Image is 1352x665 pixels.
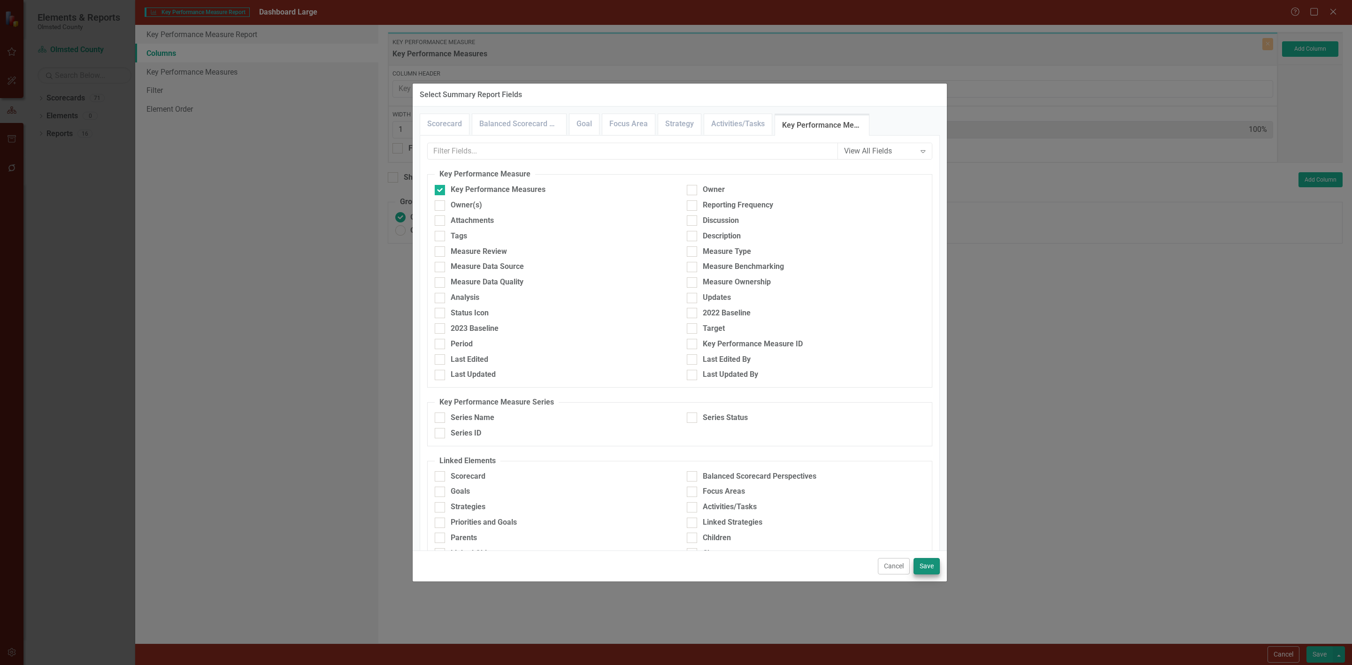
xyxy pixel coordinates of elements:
[427,143,838,160] input: Filter Fields...
[703,471,816,482] div: Balanced Scorecard Perspectives
[703,354,751,365] div: Last Edited By
[451,277,523,288] div: Measure Data Quality
[703,292,731,303] div: Updates
[703,413,748,423] div: Series Status
[451,184,545,195] div: Key Performance Measures
[703,215,739,226] div: Discussion
[451,428,481,439] div: Series ID
[435,397,559,408] legend: Key Performance Measure Series
[451,261,524,272] div: Measure Data Source
[451,486,470,497] div: Goals
[435,169,535,180] legend: Key Performance Measure
[451,533,477,543] div: Parents
[451,471,485,482] div: Scorecard
[435,456,500,466] legend: Linked Elements
[472,114,566,134] a: Balanced Scorecard Perspective
[451,517,517,528] div: Priorities and Goals
[451,502,485,512] div: Strategies
[703,184,725,195] div: Owner
[703,502,757,512] div: Activities/Tasks
[775,115,869,136] a: Key Performance Measure
[451,339,473,350] div: Period
[420,114,469,134] a: Scorecard
[451,231,467,242] div: Tags
[703,339,803,350] div: Key Performance Measure ID
[703,261,784,272] div: Measure Benchmarking
[703,369,758,380] div: Last Updated By
[703,200,773,211] div: Reporting Frequency
[844,146,916,157] div: View All Fields
[569,114,599,134] a: Goal
[451,308,489,319] div: Status Icon
[451,548,501,559] div: Linked Objects
[704,114,772,134] a: Activities/Tasks
[703,246,751,257] div: Measure Type
[703,323,725,334] div: Target
[451,369,496,380] div: Last Updated
[914,558,940,574] button: Save
[451,354,488,365] div: Last Edited
[451,292,479,303] div: Analysis
[703,308,751,319] div: 2022 Baseline
[451,413,494,423] div: Series Name
[451,323,499,334] div: 2023 Baseline
[703,517,762,528] div: Linked Strategies
[602,114,655,134] a: Focus Area
[451,200,482,211] div: Owner(s)
[451,215,494,226] div: Attachments
[703,486,745,497] div: Focus Areas
[878,558,910,574] button: Cancel
[703,277,771,288] div: Measure Ownership
[703,231,741,242] div: Description
[451,246,507,257] div: Measure Review
[658,114,701,134] a: Strategy
[703,548,725,559] div: Charts
[703,533,731,543] div: Children
[420,91,522,99] div: Select Summary Report Fields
